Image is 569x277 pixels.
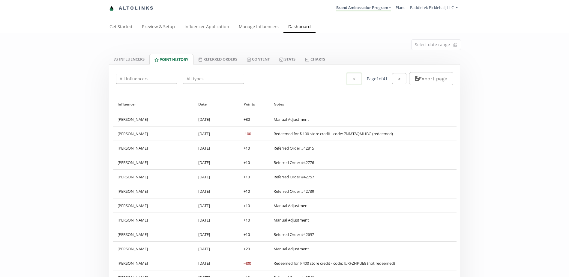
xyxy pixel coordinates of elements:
a: Content [242,54,274,64]
a: Get Started [105,21,137,33]
div: Manual Adjustment [274,117,309,122]
div: [DATE] [193,170,239,184]
div: Page 1 of 41 [367,76,388,82]
div: [DATE] [193,256,239,270]
div: [PERSON_NAME] [113,184,194,198]
div: Date [198,97,234,112]
a: Brand Ambassador Program [336,5,391,11]
div: + 10 [244,203,250,208]
div: Referred Order #42757 [274,174,314,180]
div: + 20 [244,246,250,252]
div: Redeemed for $ 400 store credit - code: JURFZHPUE8 (not redeemed) [274,261,395,266]
a: Referred Orders [193,54,242,64]
div: + 10 [244,160,250,165]
div: + 80 [244,117,250,122]
div: Manual Adjustment [274,203,309,208]
div: [DATE] [193,184,239,198]
iframe: chat widget [6,6,25,24]
a: Point HISTORY [149,54,193,64]
input: All types [182,73,245,85]
button: > [392,73,406,84]
div: Redeemed for $ 100 store credit - code: 7NMT8QMHBG (redeemed) [274,131,393,136]
div: [DATE] [193,198,239,213]
span: Paddletek Pickleball, LLC [410,5,454,10]
a: INFLUENCERS [109,54,149,64]
div: [DATE] [193,141,239,155]
div: [PERSON_NAME] [113,112,194,126]
a: Influencer Application [180,21,234,33]
div: [DATE] [193,213,239,227]
button: Export page [409,72,453,85]
div: [PERSON_NAME] [113,198,194,213]
div: [PERSON_NAME] [113,242,194,256]
a: Stats [274,54,300,64]
div: Referred Order #42697 [274,232,314,237]
div: [DATE] [193,227,239,241]
div: Referred Order #42815 [274,145,314,151]
div: + 10 [244,189,250,194]
div: [PERSON_NAME] [113,170,194,184]
div: Points [244,97,264,112]
a: Altolinks [109,3,154,13]
img: favicon-32x32.png [109,6,114,11]
div: [PERSON_NAME] [113,227,194,241]
div: + 10 [244,232,250,237]
div: Referred Order #42776 [274,160,314,165]
div: Manual Adjustment [274,217,309,223]
button: < [346,72,362,85]
div: [PERSON_NAME] [113,155,194,169]
a: CHARTS [300,54,330,64]
a: Manage Influencers [234,21,283,33]
div: [PERSON_NAME] [113,213,194,227]
div: Notes [274,97,452,112]
div: -400 [244,261,251,266]
div: -100 [244,131,251,136]
a: Dashboard [283,21,316,33]
div: [DATE] [193,242,239,256]
div: [PERSON_NAME] [113,141,194,155]
div: [DATE] [193,112,239,126]
div: + 10 [244,145,250,151]
div: Influencer [118,97,189,112]
div: + 10 [244,217,250,223]
div: Referred Order #42739 [274,189,314,194]
svg: calendar [454,42,457,48]
div: [DATE] [193,155,239,169]
a: Paddletek Pickleball, LLC [410,5,457,12]
div: + 10 [244,174,250,180]
div: [DATE] [193,127,239,141]
a: Plans [396,5,405,10]
div: Manual Adjustment [274,246,309,252]
div: [PERSON_NAME] [113,127,194,141]
a: Preview & Setup [137,21,180,33]
input: All influencers [115,73,178,85]
div: [PERSON_NAME] [113,256,194,270]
